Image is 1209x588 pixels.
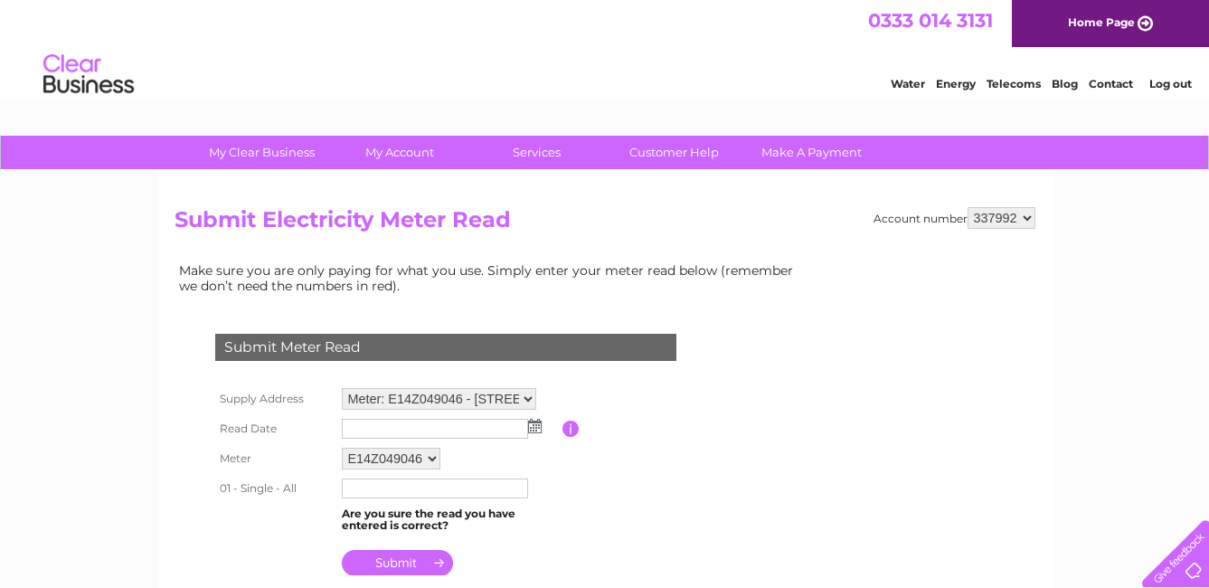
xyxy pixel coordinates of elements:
[987,77,1041,90] a: Telecoms
[868,9,993,32] a: 0333 014 3131
[211,474,337,503] th: 01 - Single - All
[215,334,676,361] div: Submit Meter Read
[528,419,542,433] img: ...
[178,10,1033,88] div: Clear Business is a trading name of Verastar Limited (registered in [GEOGRAPHIC_DATA] No. 3667643...
[1089,77,1133,90] a: Contact
[737,136,886,169] a: Make A Payment
[211,384,337,414] th: Supply Address
[342,550,453,575] input: Submit
[1052,77,1078,90] a: Blog
[187,136,336,169] a: My Clear Business
[891,77,925,90] a: Water
[175,259,808,297] td: Make sure you are only paying for what you use. Simply enter your meter read below (remember we d...
[1149,77,1192,90] a: Log out
[462,136,611,169] a: Services
[211,414,337,443] th: Read Date
[325,136,474,169] a: My Account
[874,207,1035,229] div: Account number
[337,503,562,537] td: Are you sure the read you have entered is correct?
[562,421,580,437] input: Information
[936,77,976,90] a: Energy
[175,207,1035,242] h2: Submit Electricity Meter Read
[600,136,749,169] a: Customer Help
[43,47,135,102] img: logo.png
[211,443,337,474] th: Meter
